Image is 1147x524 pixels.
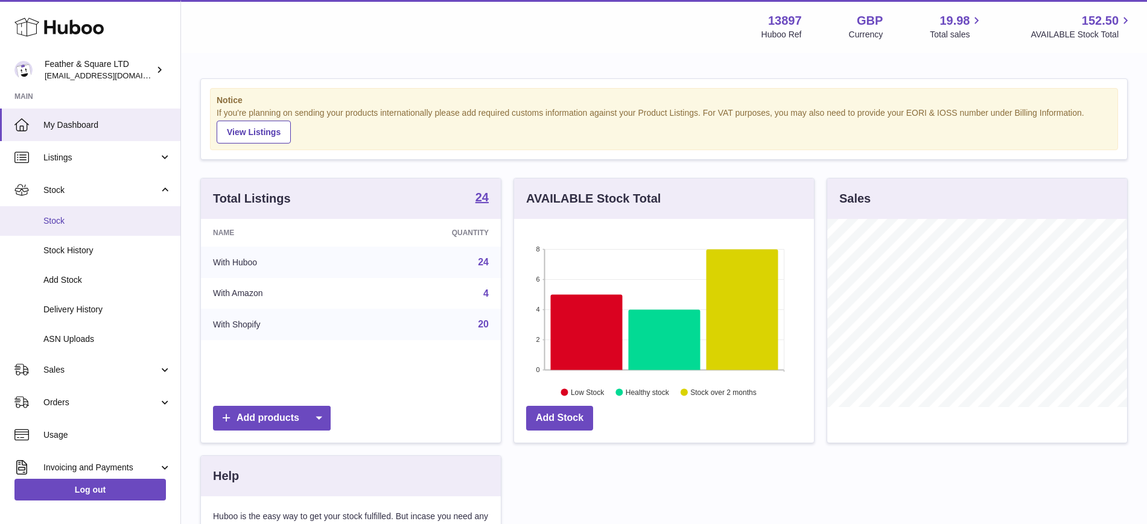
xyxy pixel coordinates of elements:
[213,191,291,207] h3: Total Listings
[14,479,166,500] a: Log out
[201,278,365,309] td: With Amazon
[43,119,171,131] span: My Dashboard
[475,191,489,206] a: 24
[536,336,539,343] text: 2
[1031,13,1133,40] a: 152.50 AVAILABLE Stock Total
[536,245,539,253] text: 8
[839,191,871,207] h3: Sales
[930,29,983,40] span: Total sales
[45,58,153,81] div: Feather & Square LTD
[1031,29,1133,40] span: AVAILABLE Stock Total
[43,185,159,196] span: Stock
[213,406,331,431] a: Add products
[43,397,159,408] span: Orders
[43,429,171,441] span: Usage
[526,191,661,207] h3: AVAILABLE Stock Total
[14,61,33,79] img: feathernsquare@gmail.com
[217,95,1111,106] strong: Notice
[768,13,802,29] strong: 13897
[43,215,171,227] span: Stock
[217,121,291,144] a: View Listings
[526,406,593,431] a: Add Stock
[43,245,171,256] span: Stock History
[761,29,802,40] div: Huboo Ref
[201,219,365,247] th: Name
[43,152,159,163] span: Listings
[483,288,489,298] a: 4
[1082,13,1119,29] span: 152.50
[857,13,883,29] strong: GBP
[626,388,670,396] text: Healthy stock
[571,388,605,396] text: Low Stock
[690,388,756,396] text: Stock over 2 months
[43,274,171,286] span: Add Stock
[201,247,365,278] td: With Huboo
[849,29,883,40] div: Currency
[536,276,539,283] text: 6
[536,306,539,313] text: 4
[475,191,489,203] strong: 24
[365,219,501,247] th: Quantity
[45,71,177,80] span: [EMAIL_ADDRESS][DOMAIN_NAME]
[43,364,159,376] span: Sales
[43,304,171,315] span: Delivery History
[213,468,239,484] h3: Help
[930,13,983,40] a: 19.98 Total sales
[217,107,1111,144] div: If you're planning on sending your products internationally please add required customs informati...
[43,333,171,345] span: ASN Uploads
[939,13,970,29] span: 19.98
[43,462,159,473] span: Invoicing and Payments
[478,319,489,329] a: 20
[201,309,365,340] td: With Shopify
[478,257,489,267] a: 24
[536,366,539,373] text: 0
